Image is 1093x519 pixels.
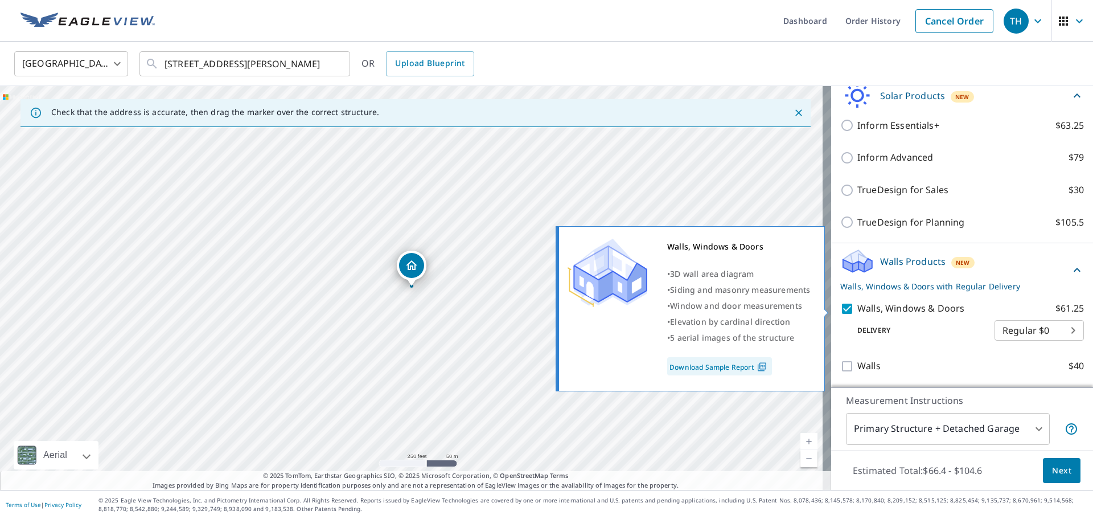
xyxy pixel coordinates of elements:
span: New [956,258,970,267]
button: Close [791,105,806,120]
span: 3D wall area diagram [670,268,754,279]
div: • [667,282,810,298]
p: Inform Essentials+ [857,118,939,133]
p: Walls, Windows & Doors [857,301,964,316]
p: Estimated Total: $66.4 - $104.6 [844,458,992,483]
p: $61.25 [1055,301,1084,316]
span: © 2025 TomTom, Earthstar Geographics SIO, © 2025 Microsoft Corporation, © [263,471,569,481]
a: Current Level 17, Zoom Out [800,450,817,467]
img: Premium [568,239,647,307]
div: Solar ProductsNew [840,83,1084,109]
p: $63.25 [1055,118,1084,133]
div: Walls, Windows & Doors [667,239,810,255]
p: Measurement Instructions [846,394,1078,407]
div: [GEOGRAPHIC_DATA] [14,48,128,80]
div: Walls ProductsNewWalls, Windows & Doors with Regular Delivery [840,248,1084,292]
p: Delivery [840,325,995,336]
p: $105.5 [1055,215,1084,230]
span: 5 aerial images of the structure [670,332,794,343]
p: Inform Advanced [857,150,933,165]
div: TH [1004,9,1029,34]
div: Aerial [40,441,71,469]
a: Download Sample Report [667,357,772,375]
a: Privacy Policy [44,501,81,509]
a: Terms [550,471,569,480]
p: TrueDesign for Planning [857,215,964,230]
span: Next [1052,464,1071,478]
span: Window and door measurements [670,300,802,311]
p: | [6,501,81,508]
a: Terms of Use [6,501,41,509]
span: Upload Blueprint [395,56,465,71]
p: Walls Products [880,255,946,268]
div: Primary Structure + Detached Garage [846,413,1050,445]
a: OpenStreetMap [500,471,548,480]
span: Siding and masonry measurements [670,284,810,295]
p: © 2025 Eagle View Technologies, Inc. and Pictometry International Corp. All Rights Reserved. Repo... [98,496,1087,513]
p: $30 [1069,183,1084,197]
div: Dropped pin, building 1, Residential property, 4024 Seibert Ave Saint Louis, MO 63123 [397,251,426,286]
div: • [667,330,810,346]
p: TrueDesign for Sales [857,183,948,197]
a: Cancel Order [915,9,993,33]
img: Pdf Icon [754,362,770,372]
a: Upload Blueprint [386,51,474,76]
div: • [667,314,810,330]
button: Next [1043,458,1080,484]
div: OR [361,51,474,76]
p: Walls, Windows & Doors with Regular Delivery [840,280,1070,292]
div: • [667,266,810,282]
span: Your report will include the primary structure and a detached garage if one exists. [1065,422,1078,436]
img: EV Logo [20,13,155,30]
input: Search by address or latitude-longitude [165,48,327,80]
p: Solar Products [880,89,945,103]
p: $79 [1069,150,1084,165]
a: Current Level 17, Zoom In [800,433,817,450]
span: Elevation by cardinal direction [670,316,790,327]
div: Regular $0 [995,314,1084,346]
div: Aerial [14,441,98,469]
p: Walls [857,359,881,373]
p: Check that the address is accurate, then drag the marker over the correct structure. [51,107,379,117]
p: $40 [1069,359,1084,373]
div: • [667,298,810,314]
span: New [955,92,969,101]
